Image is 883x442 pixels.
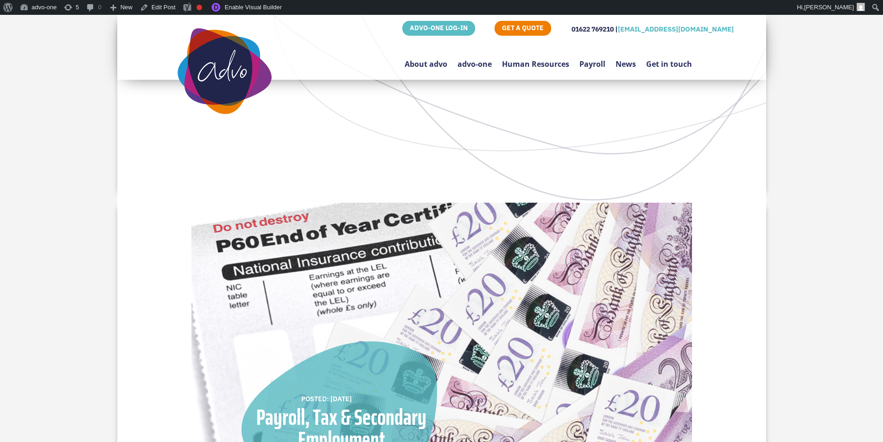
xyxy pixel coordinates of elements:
[804,4,854,11] span: [PERSON_NAME]
[301,394,426,404] div: POSTED: [DATE]
[579,38,605,82] a: Payroll
[457,38,492,82] a: advo-one
[618,25,734,33] a: [EMAIL_ADDRESS][DOMAIN_NAME]
[495,21,551,36] a: GET A QUOTE
[402,21,475,36] a: ADVO-ONE LOG-IN
[646,38,692,82] a: Get in touch
[616,38,636,82] a: News
[197,5,202,10] div: Focus keyphrase not set
[502,38,569,82] a: Human Resources
[405,38,447,82] a: About advo
[572,25,618,33] span: 01622 769210 |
